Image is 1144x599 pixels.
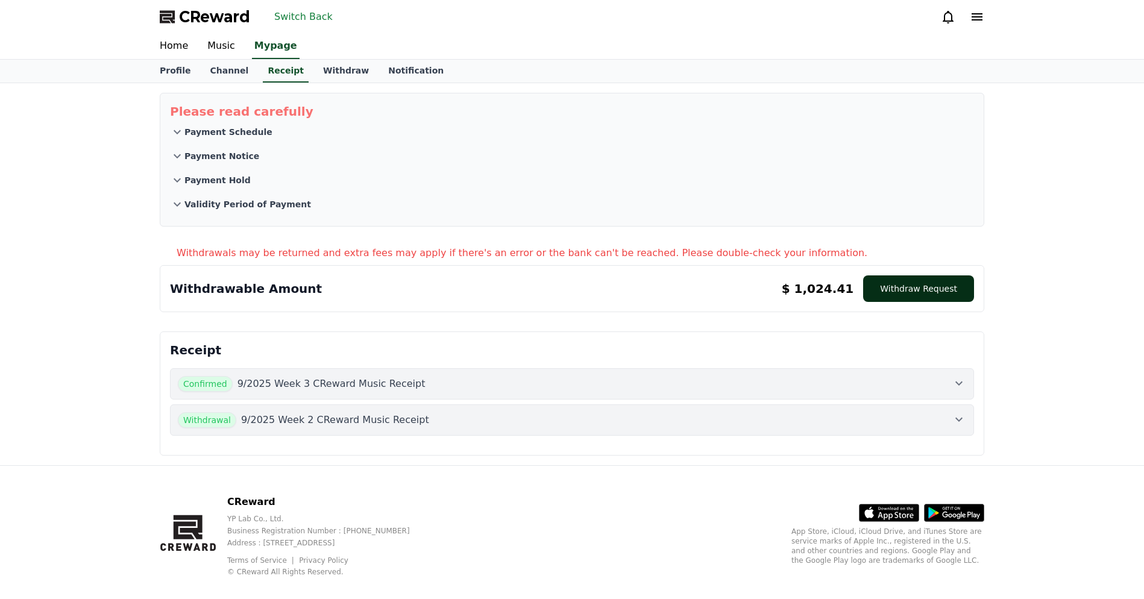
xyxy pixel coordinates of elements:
span: Withdrawal [178,412,236,428]
p: App Store, iCloud, iCloud Drive, and iTunes Store are service marks of Apple Inc., registered in ... [791,527,984,565]
a: Profile [150,60,200,83]
a: Notification [379,60,453,83]
button: Withdrawal 9/2025 Week 2 CReward Music Receipt [170,404,974,436]
p: Validity Period of Payment [184,198,311,210]
p: $ 1,024.41 [782,280,854,297]
a: CReward [160,7,250,27]
p: Payment Schedule [184,126,272,138]
button: Payment Notice [170,144,974,168]
a: Withdraw [313,60,379,83]
span: Confirmed [178,376,233,392]
button: Payment Hold [170,168,974,192]
a: Receipt [263,60,309,83]
button: Confirmed 9/2025 Week 3 CReward Music Receipt [170,368,974,400]
p: Address : [STREET_ADDRESS] [227,538,429,548]
p: 9/2025 Week 3 CReward Music Receipt [237,377,426,391]
a: Channel [200,60,258,83]
a: Music [198,34,245,59]
a: Mypage [252,34,300,59]
p: Please read carefully [170,103,974,120]
a: Home [150,34,198,59]
p: Payment Hold [184,174,251,186]
button: Withdraw Request [863,275,974,302]
p: Payment Notice [184,150,259,162]
p: YP Lab Co., Ltd. [227,514,429,524]
p: Withdrawable Amount [170,280,322,297]
span: CReward [179,7,250,27]
p: 9/2025 Week 2 CReward Music Receipt [241,413,429,427]
p: © CReward All Rights Reserved. [227,567,429,577]
button: Validity Period of Payment [170,192,974,216]
button: Switch Back [269,7,338,27]
p: Business Registration Number : [PHONE_NUMBER] [227,526,429,536]
p: Receipt [170,342,974,359]
p: CReward [227,495,429,509]
p: Withdrawals may be returned and extra fees may apply if there's an error or the bank can't be rea... [177,246,984,260]
a: Privacy Policy [299,556,348,565]
a: Terms of Service [227,556,296,565]
button: Payment Schedule [170,120,974,144]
